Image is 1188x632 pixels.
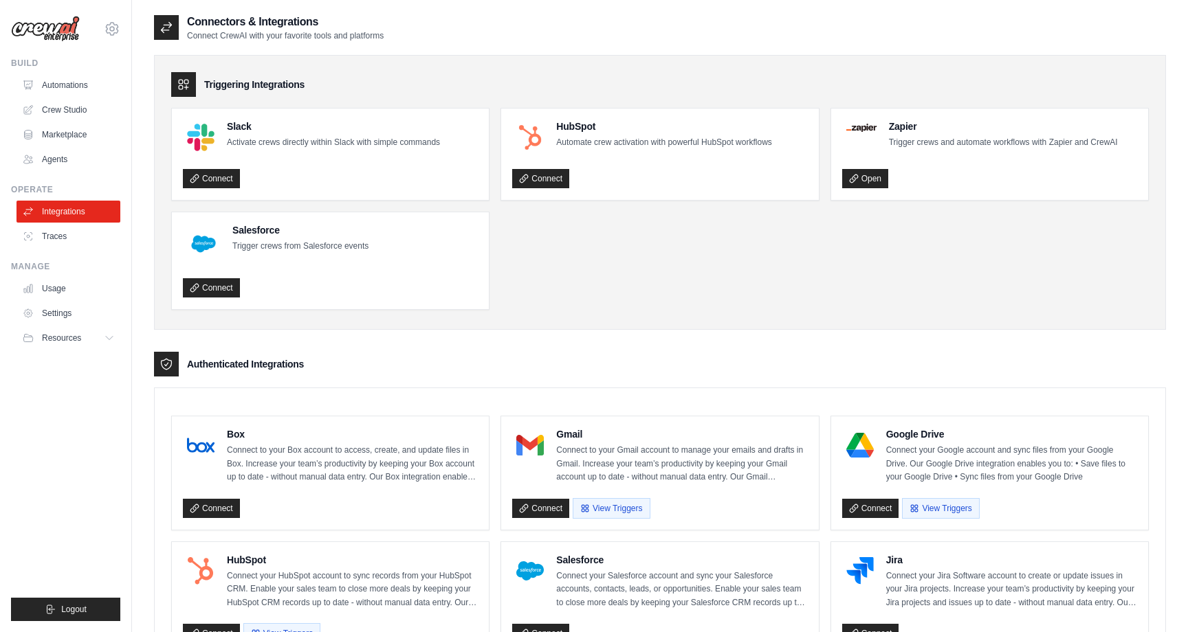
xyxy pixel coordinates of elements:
[573,498,650,519] button: View Triggers
[11,184,120,195] div: Operate
[227,120,440,133] h4: Slack
[183,169,240,188] a: Connect
[556,444,807,484] p: Connect to your Gmail account to manage your emails and drafts in Gmail. Increase your team’s pro...
[16,327,120,349] button: Resources
[227,136,440,150] p: Activate crews directly within Slack with simple commands
[227,427,478,441] h4: Box
[556,569,807,610] p: Connect your Salesforce account and sync your Salesforce accounts, contacts, leads, or opportunit...
[183,499,240,518] a: Connect
[16,302,120,324] a: Settings
[187,357,304,371] h3: Authenticated Integrations
[889,120,1118,133] h4: Zapier
[187,124,214,151] img: Slack Logo
[842,499,899,518] a: Connect
[61,604,87,615] span: Logout
[204,78,305,91] h3: Triggering Integrations
[187,227,220,260] img: Salesforce Logo
[16,278,120,300] a: Usage
[11,58,120,69] div: Build
[11,598,120,621] button: Logout
[42,332,81,343] span: Resources
[846,431,874,459] img: Google Drive Logo
[886,553,1137,567] h4: Jira
[227,553,478,567] h4: HubSpot
[183,278,240,297] a: Connect
[16,74,120,96] a: Automations
[187,431,214,459] img: Box Logo
[11,261,120,272] div: Manage
[16,99,120,121] a: Crew Studio
[16,225,120,247] a: Traces
[16,148,120,170] a: Agents
[516,431,544,459] img: Gmail Logo
[556,553,807,567] h4: Salesforce
[11,16,80,42] img: Logo
[846,124,877,132] img: Zapier Logo
[886,569,1137,610] p: Connect your Jira Software account to create or update issues in your Jira projects. Increase you...
[556,136,771,150] p: Automate crew activation with powerful HubSpot workflows
[886,427,1137,441] h4: Google Drive
[16,124,120,146] a: Marketplace
[187,30,384,41] p: Connect CrewAI with your favorite tools and platforms
[16,201,120,223] a: Integrations
[187,14,384,30] h2: Connectors & Integrations
[232,240,368,253] p: Trigger crews from Salesforce events
[516,124,544,151] img: HubSpot Logo
[516,557,544,585] img: Salesforce Logo
[187,557,214,585] img: HubSpot Logo
[512,499,569,518] a: Connect
[556,120,771,133] h4: HubSpot
[227,569,478,610] p: Connect your HubSpot account to sync records from your HubSpot CRM. Enable your sales team to clo...
[842,169,888,188] a: Open
[846,557,874,585] img: Jira Logo
[902,498,979,519] button: View Triggers
[512,169,569,188] a: Connect
[886,444,1137,484] p: Connect your Google account and sync files from your Google Drive. Our Google Drive integration e...
[889,136,1118,150] p: Trigger crews and automate workflows with Zapier and CrewAI
[227,444,478,484] p: Connect to your Box account to access, create, and update files in Box. Increase your team’s prod...
[556,427,807,441] h4: Gmail
[232,223,368,237] h4: Salesforce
